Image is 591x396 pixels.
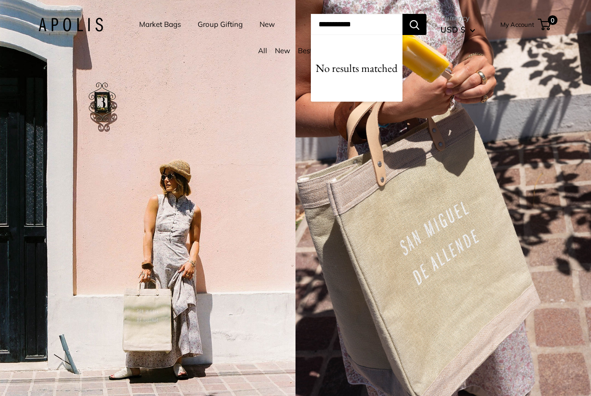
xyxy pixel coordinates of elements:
a: Market Bags [139,18,181,31]
p: No results matched [311,59,402,78]
a: Group Gifting [198,18,243,31]
a: Bestsellers [298,46,333,55]
a: New [260,18,275,31]
span: USD $ [440,24,465,35]
span: 0 [548,15,557,25]
img: Apolis [38,18,103,32]
a: 0 [539,19,551,30]
a: New [275,46,290,55]
span: Currency [440,12,475,25]
a: All [258,46,267,55]
a: My Account [500,19,534,30]
input: Search... [311,14,402,35]
button: USD $ [440,22,475,37]
button: Search [402,14,426,35]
